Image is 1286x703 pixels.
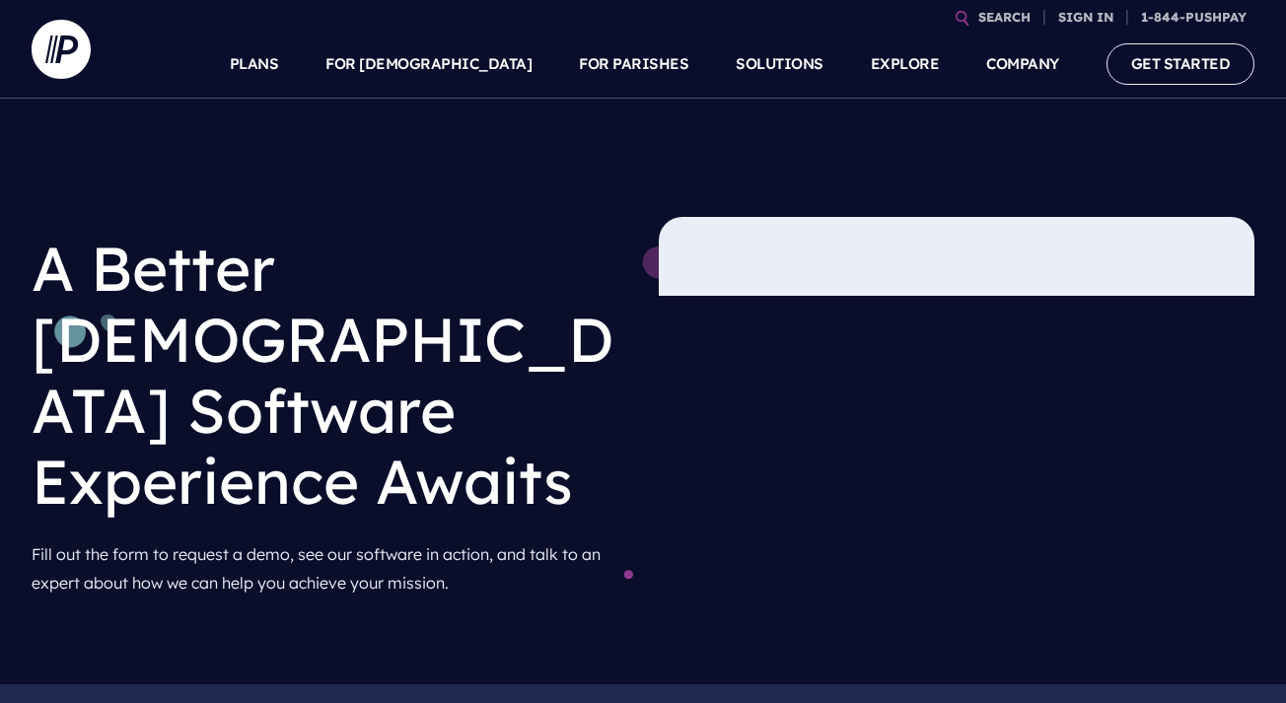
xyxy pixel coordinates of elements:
a: FOR [DEMOGRAPHIC_DATA] [325,30,532,99]
h1: A Better [DEMOGRAPHIC_DATA] Software Experience Awaits [32,217,627,532]
a: EXPLORE [871,30,940,99]
a: PLANS [230,30,279,99]
p: Fill out the form to request a demo, see our software in action, and talk to an expert about how ... [32,532,627,605]
a: FOR PARISHES [579,30,688,99]
a: COMPANY [986,30,1059,99]
a: GET STARTED [1107,43,1255,84]
a: SOLUTIONS [736,30,823,99]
